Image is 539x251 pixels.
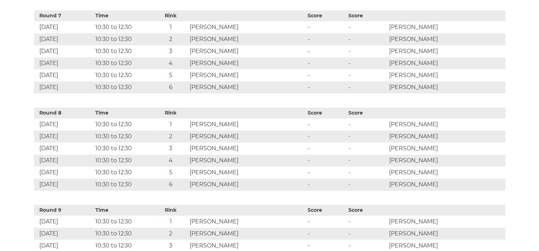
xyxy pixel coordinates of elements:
[347,107,387,118] th: Score
[387,69,505,81] td: [PERSON_NAME]
[188,167,306,179] td: [PERSON_NAME]
[153,167,188,179] td: 5
[94,45,153,57] td: 10:30 to 12:30
[34,118,94,130] td: [DATE]
[188,118,306,130] td: [PERSON_NAME]
[306,45,347,57] td: -
[387,45,505,57] td: [PERSON_NAME]
[153,130,188,142] td: 2
[347,167,387,179] td: -
[188,154,306,167] td: [PERSON_NAME]
[387,21,505,33] td: [PERSON_NAME]
[153,142,188,154] td: 3
[94,118,153,130] td: 10:30 to 12:30
[153,10,188,21] th: Rink
[94,10,153,21] th: Time
[306,167,347,179] td: -
[34,57,94,69] td: [DATE]
[387,118,505,130] td: [PERSON_NAME]
[153,69,188,81] td: 5
[34,10,94,21] th: Round 7
[306,228,347,240] td: -
[34,216,94,228] td: [DATE]
[188,142,306,154] td: [PERSON_NAME]
[34,33,94,45] td: [DATE]
[94,69,153,81] td: 10:30 to 12:30
[387,81,505,93] td: [PERSON_NAME]
[153,216,188,228] td: 1
[188,57,306,69] td: [PERSON_NAME]
[34,228,94,240] td: [DATE]
[34,107,94,118] th: Round 8
[306,107,347,118] th: Score
[34,81,94,93] td: [DATE]
[347,21,387,33] td: -
[188,21,306,33] td: [PERSON_NAME]
[34,21,94,33] td: [DATE]
[153,179,188,191] td: 6
[347,130,387,142] td: -
[306,118,347,130] td: -
[94,179,153,191] td: 10:30 to 12:30
[94,216,153,228] td: 10:30 to 12:30
[94,33,153,45] td: 10:30 to 12:30
[188,179,306,191] td: [PERSON_NAME]
[387,179,505,191] td: [PERSON_NAME]
[153,21,188,33] td: 1
[94,57,153,69] td: 10:30 to 12:30
[306,154,347,167] td: -
[306,205,347,216] th: Score
[153,205,188,216] th: Rink
[34,154,94,167] td: [DATE]
[188,81,306,93] td: [PERSON_NAME]
[188,45,306,57] td: [PERSON_NAME]
[387,154,505,167] td: [PERSON_NAME]
[153,118,188,130] td: 1
[153,154,188,167] td: 4
[94,130,153,142] td: 10:30 to 12:30
[153,228,188,240] td: 2
[387,142,505,154] td: [PERSON_NAME]
[94,107,153,118] th: Time
[34,69,94,81] td: [DATE]
[153,57,188,69] td: 4
[306,21,347,33] td: -
[306,130,347,142] td: -
[347,142,387,154] td: -
[34,142,94,154] td: [DATE]
[347,228,387,240] td: -
[387,228,505,240] td: [PERSON_NAME]
[306,216,347,228] td: -
[387,216,505,228] td: [PERSON_NAME]
[34,45,94,57] td: [DATE]
[188,130,306,142] td: [PERSON_NAME]
[94,21,153,33] td: 10:30 to 12:30
[94,154,153,167] td: 10:30 to 12:30
[153,107,188,118] th: Rink
[306,57,347,69] td: -
[188,228,306,240] td: [PERSON_NAME]
[94,167,153,179] td: 10:30 to 12:30
[387,33,505,45] td: [PERSON_NAME]
[94,228,153,240] td: 10:30 to 12:30
[306,81,347,93] td: -
[347,216,387,228] td: -
[94,81,153,93] td: 10:30 to 12:30
[347,69,387,81] td: -
[153,81,188,93] td: 6
[306,142,347,154] td: -
[347,154,387,167] td: -
[188,216,306,228] td: [PERSON_NAME]
[347,10,387,21] th: Score
[188,69,306,81] td: [PERSON_NAME]
[153,45,188,57] td: 3
[153,33,188,45] td: 2
[34,130,94,142] td: [DATE]
[387,167,505,179] td: [PERSON_NAME]
[347,179,387,191] td: -
[306,10,347,21] th: Score
[387,130,505,142] td: [PERSON_NAME]
[306,69,347,81] td: -
[347,57,387,69] td: -
[94,142,153,154] td: 10:30 to 12:30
